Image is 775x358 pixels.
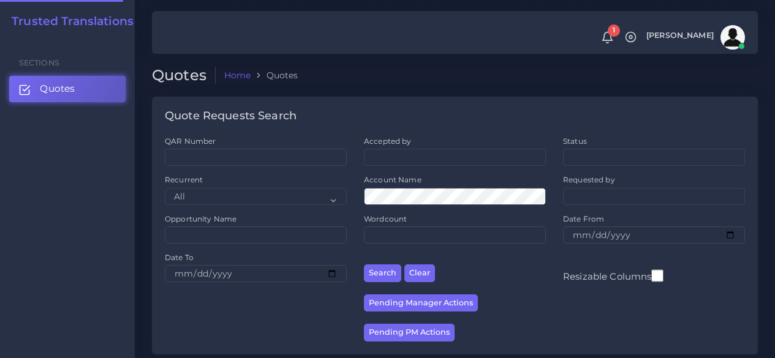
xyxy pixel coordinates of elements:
a: [PERSON_NAME]avatar [640,25,749,50]
a: Trusted Translations [3,15,134,29]
a: 1 [597,31,618,44]
label: Accepted by [364,136,412,146]
label: Date From [563,214,604,224]
span: Sections [19,58,59,67]
button: Pending PM Actions [364,324,455,341]
li: Quotes [251,69,298,81]
button: Clear [404,264,435,282]
label: Account Name [364,174,422,185]
label: Requested by [563,174,615,185]
button: Pending Manager Actions [364,294,478,312]
span: 1 [608,24,620,37]
a: Quotes [9,76,126,102]
label: Recurrent [165,174,203,185]
label: Resizable Columns [563,268,663,283]
label: Status [563,136,587,146]
span: Quotes [40,82,75,95]
label: QAR Number [165,136,216,146]
a: Home [224,69,251,81]
label: Date To [165,252,194,263]
label: Opportunity Name [165,214,236,224]
h4: Quote Requests Search [165,110,297,123]
img: avatar [720,25,745,50]
label: Wordcount [364,214,407,224]
h2: Quotes [152,67,216,84]
span: [PERSON_NAME] [646,32,714,40]
button: Search [364,264,401,282]
input: Resizable Columns [651,268,663,283]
